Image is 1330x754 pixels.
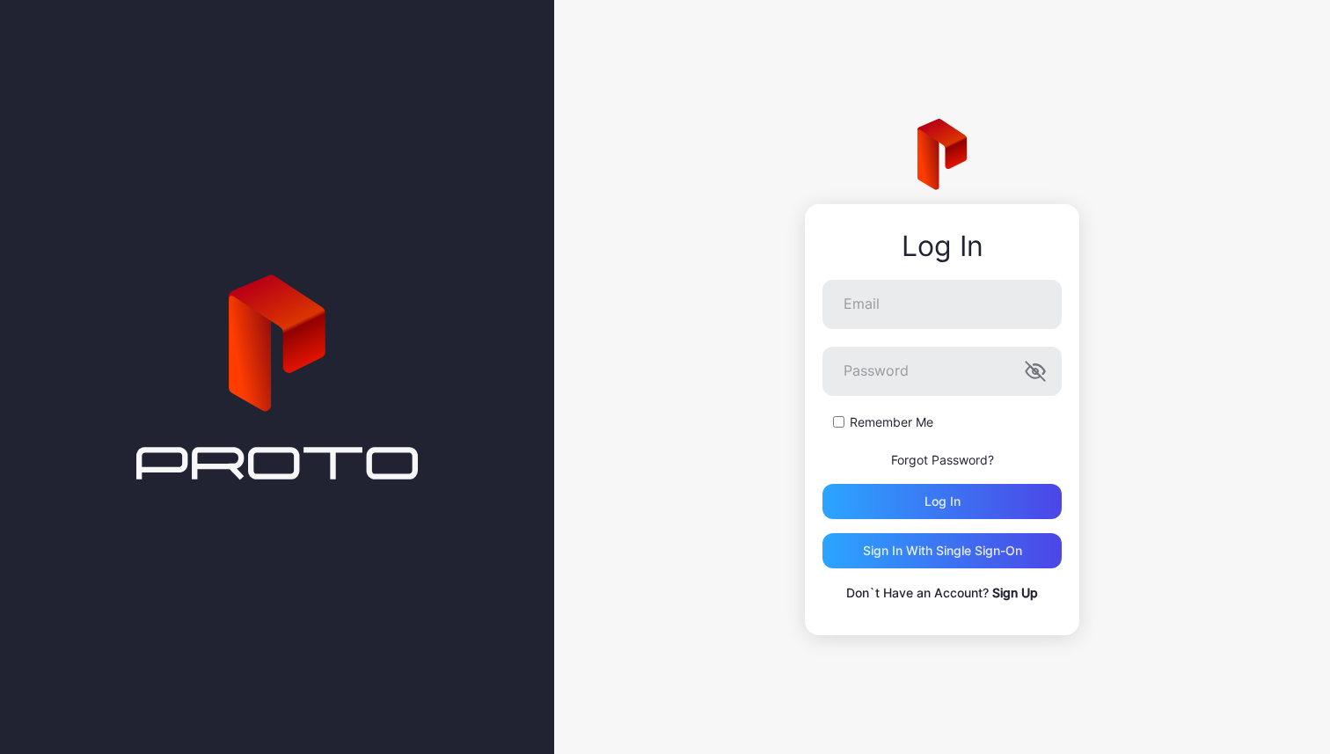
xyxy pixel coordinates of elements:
[850,414,933,431] label: Remember Me
[891,452,994,467] a: Forgot Password?
[822,582,1062,604] p: Don`t Have an Account?
[1025,361,1046,382] button: Password
[822,280,1062,329] input: Email
[924,494,961,509] div: Log in
[822,347,1062,396] input: Password
[822,533,1062,568] button: Sign in With Single Sign-On
[822,484,1062,519] button: Log in
[822,231,1062,262] div: Log In
[992,585,1038,600] a: Sign Up
[863,544,1022,558] div: Sign in With Single Sign-On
